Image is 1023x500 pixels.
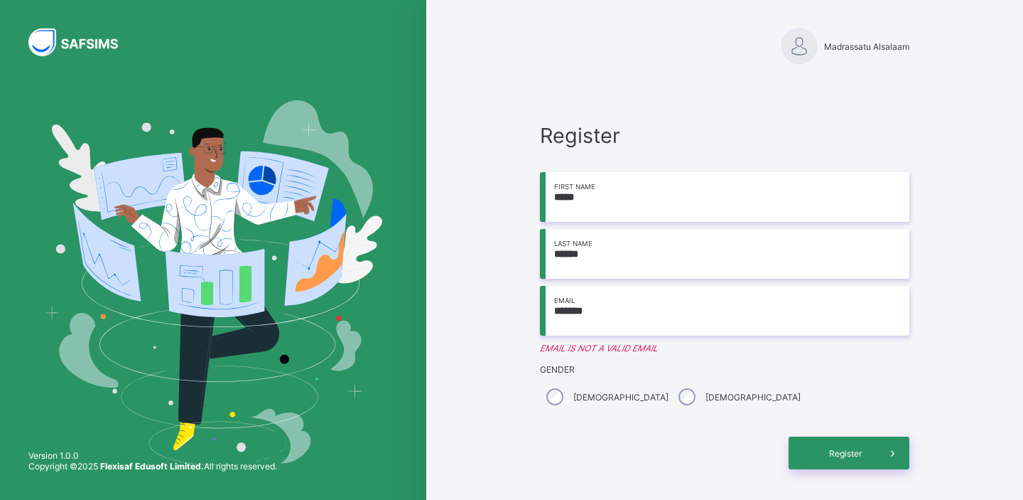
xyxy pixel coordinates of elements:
span: email is not a valid email [540,343,658,353]
label: [DEMOGRAPHIC_DATA] [705,392,801,403]
img: SAFSIMS Logo [28,28,135,56]
span: Register [813,448,877,459]
strong: Flexisaf Edusoft Limited. [100,461,204,472]
span: Version 1.0.0 [28,450,277,461]
img: Hero Image [44,100,382,464]
span: Gender [540,364,909,375]
label: [DEMOGRAPHIC_DATA] [573,392,669,403]
span: Copyright © 2025 All rights reserved. [28,461,277,472]
span: Register [540,123,909,148]
span: Madrassatu Alsalaam [824,41,909,52]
